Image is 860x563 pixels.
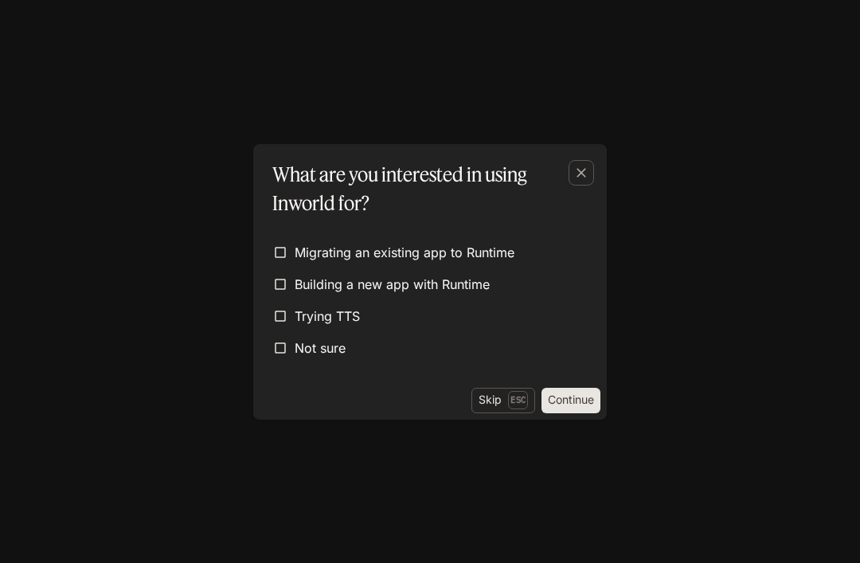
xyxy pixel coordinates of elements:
[295,338,346,358] span: Not sure
[295,275,490,294] span: Building a new app with Runtime
[471,388,535,413] button: SkipEsc
[295,307,360,326] span: Trying TTS
[272,160,581,217] p: What are you interested in using Inworld for?
[295,243,514,262] span: Migrating an existing app to Runtime
[508,391,528,409] p: Esc
[541,388,600,413] button: Continue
